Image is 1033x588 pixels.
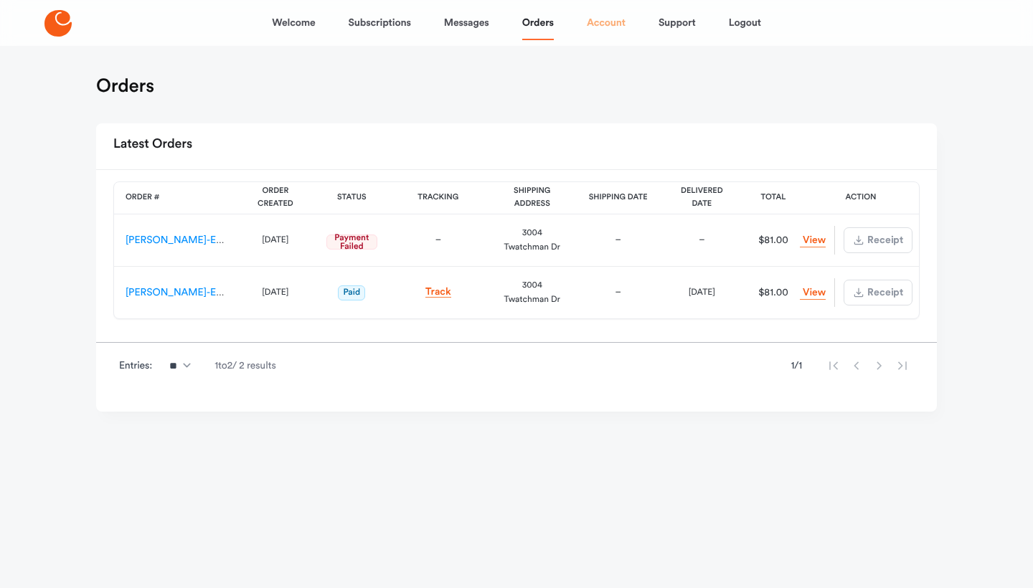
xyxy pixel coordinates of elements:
[800,234,826,247] a: View
[214,359,276,373] span: 1 to 2 / 2 results
[744,182,803,214] th: Total
[247,233,303,247] div: [DATE]
[499,226,565,255] div: 3004 Twatchman Dr
[729,6,761,40] a: Logout
[522,6,554,40] a: Orders
[800,286,826,300] a: View
[400,233,476,247] div: –
[803,182,919,214] th: Action
[844,280,912,305] button: Receipt
[389,182,488,214] th: Tracking
[272,6,315,40] a: Welcome
[126,288,269,298] a: [PERSON_NAME]-ES-00133780
[488,182,577,214] th: Shipping Address
[588,233,648,247] div: –
[866,288,903,298] span: Receipt
[577,182,660,214] th: Shipping Date
[326,234,377,250] span: Payment Failed
[349,6,411,40] a: Subscriptions
[588,285,648,300] div: –
[338,285,365,300] span: Paid
[659,6,696,40] a: Support
[671,233,732,247] div: –
[499,278,565,307] div: 3004 Twatchman Dr
[114,182,236,214] th: Order #
[844,227,912,253] button: Receipt
[247,285,303,300] div: [DATE]
[315,182,389,214] th: Status
[660,182,744,214] th: Delivered Date
[96,75,154,98] h1: Orders
[119,359,152,373] span: Entries:
[791,359,802,373] span: 1 / 1
[113,132,192,158] h2: Latest Orders
[126,235,270,245] a: [PERSON_NAME]-ES-00160920
[444,6,489,40] a: Messages
[236,182,315,214] th: Order Created
[425,287,451,298] a: Track
[749,285,798,300] div: $81.00
[671,285,732,300] div: [DATE]
[587,6,626,40] a: Account
[749,233,798,247] div: $81.00
[866,235,903,245] span: Receipt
